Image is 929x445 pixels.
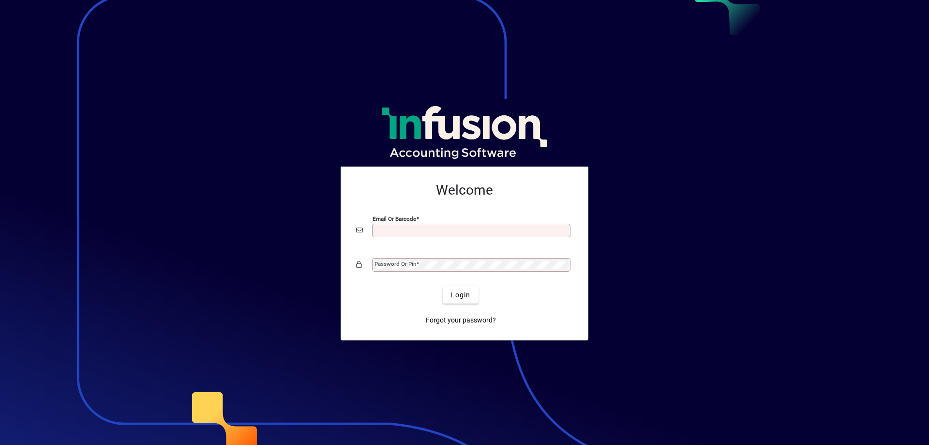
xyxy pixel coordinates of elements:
[426,315,496,325] span: Forgot your password?
[450,290,470,300] span: Login
[422,311,500,329] a: Forgot your password?
[356,182,573,199] h2: Welcome
[443,286,478,304] button: Login
[373,215,416,222] mat-label: Email or Barcode
[375,261,416,267] mat-label: Password or Pin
